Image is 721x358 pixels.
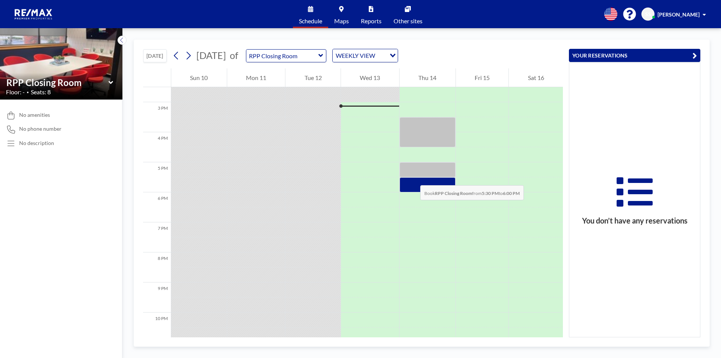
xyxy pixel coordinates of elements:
[645,11,651,18] span: SS
[143,162,171,192] div: 5 PM
[6,77,109,88] input: RPP Closing Room
[31,88,51,96] span: Seats: 8
[143,252,171,282] div: 8 PM
[341,68,399,87] div: Wed 13
[143,132,171,162] div: 4 PM
[569,216,700,225] h3: You don’t have any reservations
[27,90,29,95] span: •
[12,7,56,22] img: organization-logo
[420,185,524,200] span: Book from to
[171,68,227,87] div: Sun 10
[334,51,377,60] span: WEEKLY VIEW
[333,49,398,62] div: Search for option
[334,18,349,24] span: Maps
[569,49,700,62] button: YOUR RESERVATIONS
[196,50,226,61] span: [DATE]
[143,313,171,343] div: 10 PM
[6,88,25,96] span: Floor: -
[143,72,171,102] div: 2 PM
[658,11,700,18] span: [PERSON_NAME]
[299,18,322,24] span: Schedule
[285,68,341,87] div: Tue 12
[19,112,50,118] span: No amenities
[435,190,472,196] b: RPP Closing Room
[143,102,171,132] div: 3 PM
[19,140,54,147] div: No description
[143,192,171,222] div: 6 PM
[230,50,238,61] span: of
[143,222,171,252] div: 7 PM
[456,68,509,87] div: Fri 15
[377,51,385,60] input: Search for option
[509,68,563,87] div: Sat 16
[19,125,62,132] span: No phone number
[143,282,171,313] div: 9 PM
[482,190,499,196] b: 5:30 PM
[143,49,167,62] button: [DATE]
[246,50,318,62] input: RPP Closing Room
[503,190,520,196] b: 6:00 PM
[227,68,285,87] div: Mon 11
[361,18,382,24] span: Reports
[394,18,422,24] span: Other sites
[400,68,456,87] div: Thu 14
